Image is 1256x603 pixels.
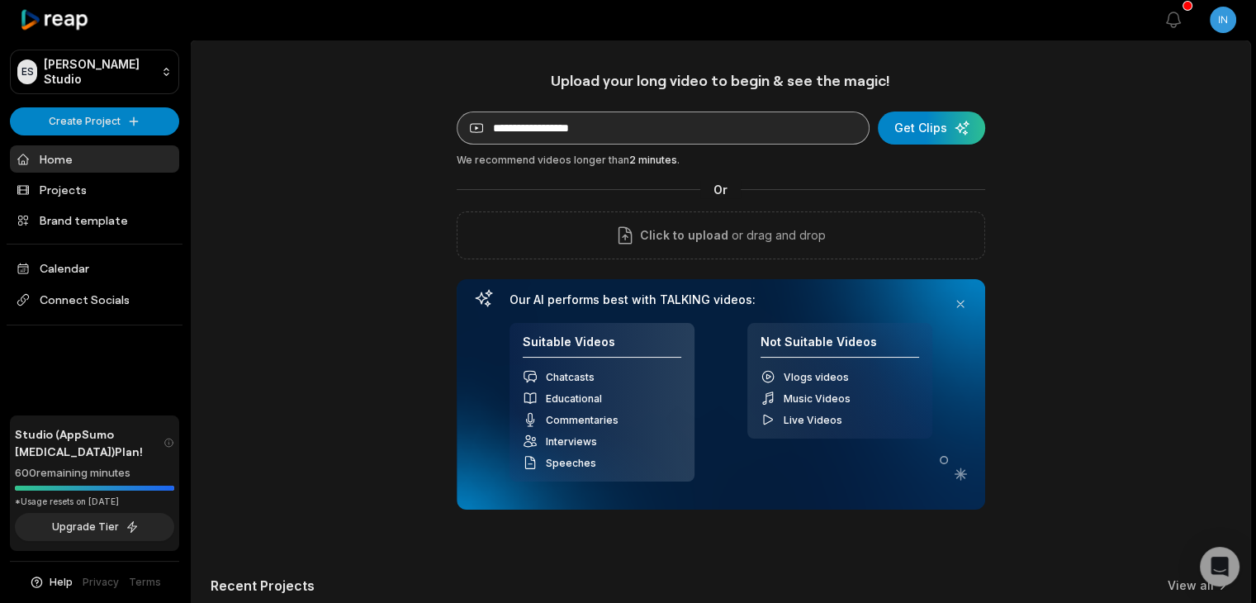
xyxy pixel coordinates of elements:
a: Brand template [10,207,179,234]
div: *Usage resets on [DATE] [15,496,174,508]
h4: Suitable Videos [523,335,681,358]
span: Speeches [546,457,596,469]
h4: Not Suitable Videos [761,335,919,358]
a: Privacy [83,575,119,590]
p: [PERSON_NAME] Studio [44,57,154,87]
span: Live Videos [784,414,842,426]
div: We recommend videos longer than . [457,153,985,168]
span: Music Videos [784,392,851,405]
div: 600 remaining minutes [15,465,174,482]
a: Projects [10,176,179,203]
a: Terms [129,575,161,590]
span: Connect Socials [10,285,179,315]
span: Studio (AppSumo [MEDICAL_DATA]) Plan! [15,425,164,460]
a: Home [10,145,179,173]
span: Chatcasts [546,371,595,383]
span: Interviews [546,435,597,448]
div: Open Intercom Messenger [1200,547,1239,586]
span: 2 minutes [629,154,677,166]
h2: Recent Projects [211,577,315,594]
a: View all [1168,577,1214,594]
button: Create Project [10,107,179,135]
p: or drag and drop [728,226,826,245]
span: Help [50,575,73,590]
div: ES [17,59,37,84]
button: Upgrade Tier [15,513,174,541]
h3: Our AI performs best with TALKING videos: [510,292,932,307]
span: Click to upload [640,226,728,245]
span: Vlogs videos [784,371,849,383]
h1: Upload your long video to begin & see the magic! [457,71,985,90]
button: Help [29,575,73,590]
span: Educational [546,392,602,405]
span: Commentaries [546,414,619,426]
a: Calendar [10,254,179,282]
span: Or [700,181,741,198]
button: Get Clips [878,112,985,145]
